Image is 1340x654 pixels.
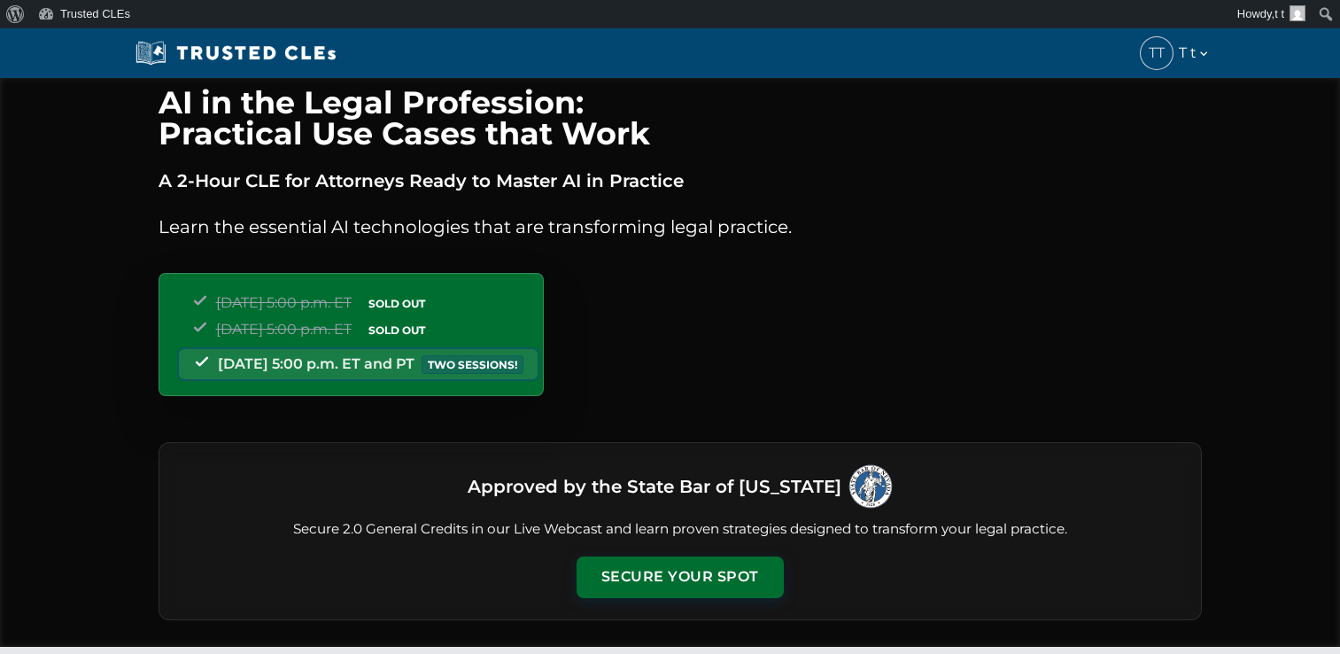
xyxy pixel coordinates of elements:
span: SOLD OUT [362,294,431,313]
p: Learn the essential AI technologies that are transforming legal practice. [159,213,1202,241]
span: T t [1179,42,1211,65]
span: t t [1274,7,1284,20]
img: Trusted CLEs [130,40,342,66]
img: Logo [848,464,893,509]
p: Secure 2.0 General Credits in our Live Webcast and learn proven strategies designed to transform ... [181,519,1180,540]
h3: Approved by the State Bar of [US_STATE] [468,471,841,502]
h1: AI in the Legal Profession: Practical Use Cases that Work [159,87,1202,149]
span: [DATE] 5:00 p.m. ET [216,294,352,311]
span: TT [1141,37,1173,69]
button: Secure Your Spot [577,557,784,597]
span: [DATE] 5:00 p.m. ET [216,321,352,338]
span: SOLD OUT [362,321,431,339]
p: A 2-Hour CLE for Attorneys Ready to Master AI in Practice [159,167,1202,195]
